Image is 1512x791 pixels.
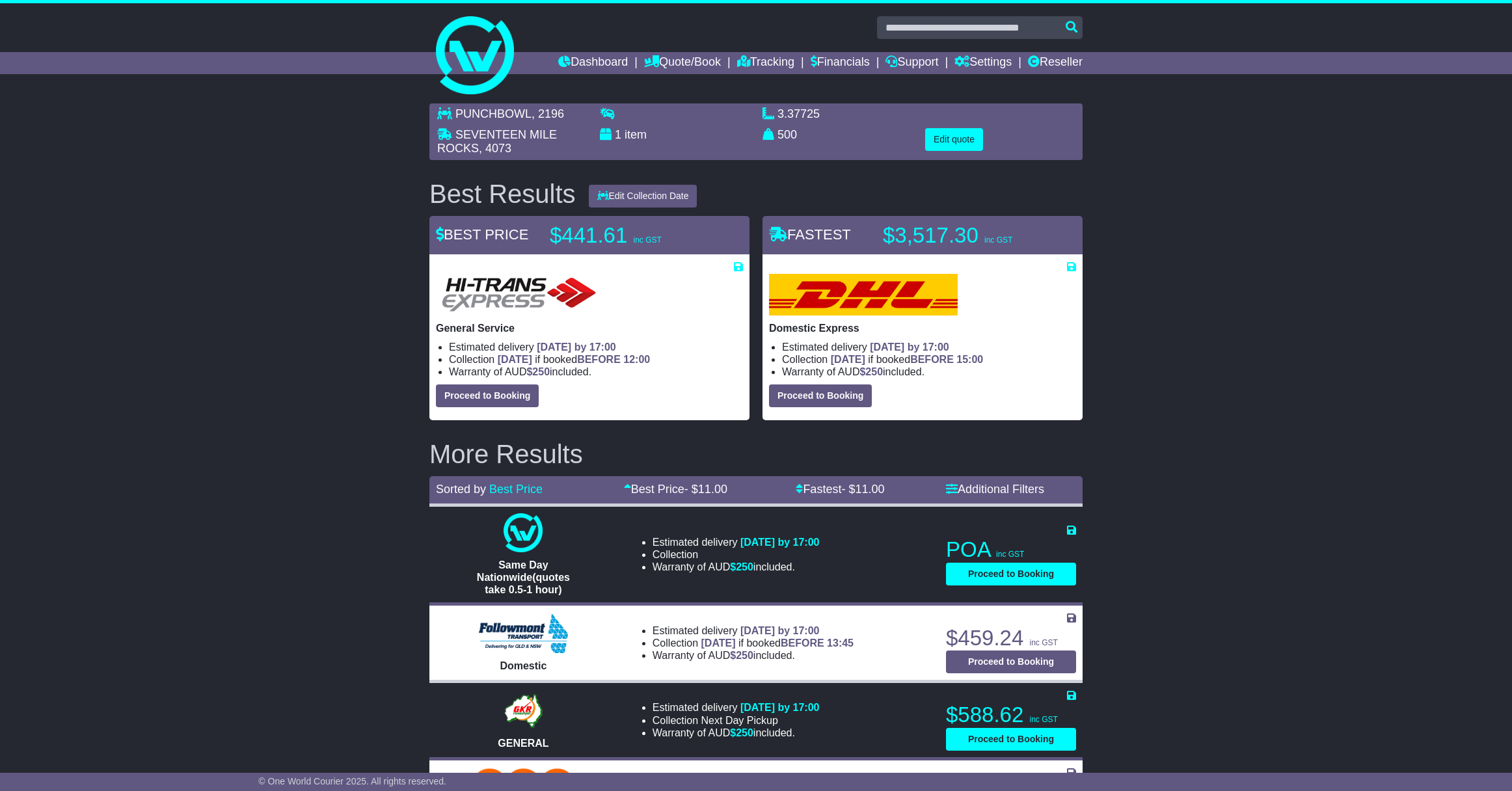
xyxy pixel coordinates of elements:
p: Domestic Express [769,322,1076,334]
span: if booked [498,354,650,365]
img: One World Courier: Same Day Nationwide(quotes take 0.5-1 hour) [504,513,543,552]
span: item [625,128,647,141]
span: 250 [532,366,550,377]
button: Edit Collection Date [589,185,697,208]
button: Proceed to Booking [946,728,1076,751]
span: BEFORE [577,354,621,365]
img: Followmont Transport: Domestic [479,614,568,653]
span: - $ [684,483,727,496]
a: Settings [954,52,1012,74]
li: Collection [782,353,1076,366]
span: if booked [701,637,854,649]
span: FASTEST [769,226,851,243]
span: Next Day Pickup [701,715,778,726]
p: POA [946,537,1076,563]
p: $588.62 [946,702,1076,728]
span: BEFORE [781,637,824,649]
span: 11.00 [855,483,884,496]
span: 11.00 [698,483,727,496]
span: $ [730,650,753,661]
span: 3.37725 [777,107,820,120]
span: $ [859,366,883,377]
span: BEFORE [910,354,954,365]
button: Proceed to Booking [769,384,872,407]
a: Support [885,52,938,74]
li: Collection [449,353,743,366]
span: [DATE] [701,637,736,649]
span: [DATE] [831,354,865,365]
p: $459.24 [946,625,1076,651]
div: Best Results [423,180,582,208]
span: 250 [736,727,753,738]
span: 500 [777,128,797,141]
span: 250 [736,650,753,661]
li: Estimated delivery [653,536,820,548]
li: Warranty of AUD included. [653,561,820,573]
span: inc GST [984,235,1012,245]
span: inc GST [1029,638,1057,647]
img: GKR: GENERAL [501,691,546,731]
span: $ [526,366,550,377]
span: [DATE] by 17:00 [870,342,949,353]
span: inc GST [996,550,1024,559]
span: © One World Courier 2025. All rights reserved. [258,776,446,786]
span: inc GST [1029,715,1057,724]
span: 13:45 [827,637,854,649]
li: Estimated delivery [782,341,1076,353]
span: BEST PRICE [436,226,528,243]
button: Proceed to Booking [946,563,1076,585]
p: $441.61 [550,222,712,248]
li: Collection [653,714,820,727]
span: GENERAL [498,738,548,749]
span: [DATE] by 17:00 [740,537,820,548]
span: , 2196 [532,107,564,120]
p: $3,517.30 [883,222,1046,248]
span: PUNCHBOWL [455,107,532,120]
span: 15:00 [956,354,983,365]
img: DHL: Domestic Express [769,274,958,315]
span: Domestic [500,660,547,671]
a: Best Price- $11.00 [624,483,727,496]
li: Warranty of AUD included. [449,366,743,378]
span: [DATE] by 17:00 [537,342,616,353]
a: Reseller [1028,52,1083,74]
a: Tracking [737,52,794,74]
span: 250 [865,366,883,377]
img: HiTrans: General Service [436,274,602,315]
li: Warranty of AUD included. [782,366,1076,378]
span: $ [730,561,753,572]
a: Best Price [489,483,543,496]
button: Proceed to Booking [946,650,1076,673]
span: Same Day Nationwide(quotes take 0.5-1 hour) [477,559,570,595]
li: Estimated delivery [449,341,743,353]
li: Collection [653,548,820,561]
a: Dashboard [558,52,628,74]
li: Warranty of AUD included. [653,727,820,739]
span: SEVENTEEN MILE ROCKS [437,128,557,155]
button: Edit quote [925,128,983,151]
li: Estimated delivery [653,624,854,637]
span: inc GST [633,235,661,245]
span: [DATE] by 17:00 [740,625,820,636]
p: General Service [436,322,743,334]
span: [DATE] by 17:00 [740,702,820,713]
a: Fastest- $11.00 [796,483,884,496]
a: Quote/Book [644,52,721,74]
span: [DATE] [498,354,532,365]
a: Financials [811,52,870,74]
h2: More Results [429,440,1083,468]
li: Warranty of AUD included. [653,649,854,662]
span: - $ [841,483,884,496]
span: 250 [736,561,753,572]
span: , 4073 [479,142,511,155]
li: Estimated delivery [653,701,820,714]
span: Sorted by [436,483,486,496]
li: Collection [653,637,854,649]
span: 12:00 [623,354,650,365]
span: $ [730,727,753,738]
span: if booked [831,354,983,365]
span: 1 [615,128,621,141]
a: Additional Filters [946,483,1044,496]
button: Proceed to Booking [436,384,539,407]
